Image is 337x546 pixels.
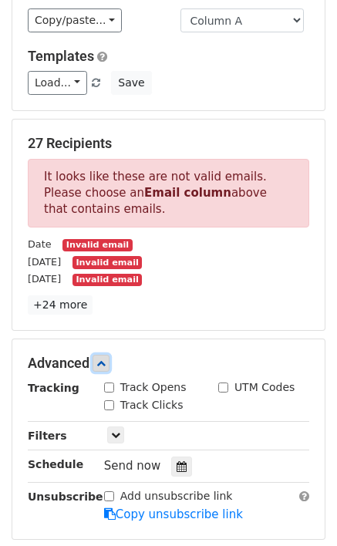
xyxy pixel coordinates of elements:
strong: Tracking [28,382,79,394]
button: Save [111,71,151,95]
span: Send now [104,459,161,473]
strong: Filters [28,430,67,442]
small: Invalid email [72,274,142,287]
h5: 27 Recipients [28,135,309,152]
a: Copy/paste... [28,8,122,32]
h5: Advanced [28,355,309,372]
strong: Unsubscribe [28,490,103,503]
small: [DATE] [28,256,61,268]
small: [DATE] [28,273,61,285]
label: Track Clicks [120,397,184,413]
a: Load... [28,71,87,95]
iframe: Chat Widget [260,472,337,546]
small: Date [28,238,51,250]
strong: Email column [144,186,231,200]
label: Track Opens [120,379,187,396]
p: It looks like these are not valid emails. Please choose an above that contains emails. [28,159,309,228]
a: Templates [28,48,94,64]
strong: Schedule [28,458,83,470]
small: Invalid email [72,256,142,269]
label: UTM Codes [234,379,295,396]
small: Invalid email [62,239,132,252]
a: Copy unsubscribe link [104,507,243,521]
label: Add unsubscribe link [120,488,233,504]
a: +24 more [28,295,93,315]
